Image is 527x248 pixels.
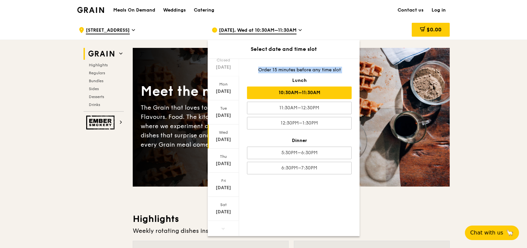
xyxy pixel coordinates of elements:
div: Sat [209,202,238,207]
div: 11:30AM–12:30PM [247,102,352,114]
div: Fri [209,178,238,183]
div: Thu [209,154,238,159]
div: Mon [209,82,238,87]
h3: Highlights [133,213,450,225]
div: [DATE] [209,209,238,215]
div: Closed [209,57,238,63]
div: Weekly rotating dishes inspired by flavours from around the world. [133,226,450,235]
span: Regulars [89,71,105,75]
div: [DATE] [209,136,238,143]
span: Highlights [89,63,108,67]
span: Chat with us [470,229,503,237]
img: Ember Smokery web logo [86,116,117,129]
a: Catering [190,0,218,20]
span: [STREET_ADDRESS] [86,27,130,34]
span: Sides [89,87,99,91]
div: Dinner [247,137,352,144]
div: [DATE] [209,185,238,191]
a: Weddings [159,0,190,20]
div: Wed [209,130,238,135]
span: Drinks [89,102,100,107]
div: 5:30PM–6:30PM [247,147,352,159]
span: $0.00 [427,26,441,33]
div: Weddings [163,0,186,20]
div: Catering [194,0,214,20]
img: Grain web logo [86,48,117,60]
h1: Meals On Demand [113,7,155,14]
div: [DATE] [209,64,238,71]
div: Order 15 minutes before any time slot [247,67,352,73]
div: [DATE] [209,160,238,167]
div: Meet the new Grain [141,83,291,100]
div: Tue [209,106,238,111]
div: 12:30PM–1:30PM [247,117,352,129]
div: Lunch [247,77,352,84]
div: [DATE] [209,88,238,95]
span: [DATE], Wed at 10:30AM–11:30AM [219,27,297,34]
a: Contact us [394,0,428,20]
a: Log in [428,0,450,20]
div: The Grain that loves to play. With ingredients. Flavours. Food. The kitchen is our happy place, w... [141,103,291,149]
span: Bundles [89,79,103,83]
img: Grain [77,7,104,13]
div: [DATE] [209,112,238,119]
button: Chat with us🦙 [465,226,519,240]
span: Desserts [89,94,104,99]
div: 10:30AM–11:30AM [247,87,352,99]
div: Select date and time slot [208,45,360,53]
span: 🦙 [506,229,514,237]
div: 6:30PM–7:30PM [247,162,352,174]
